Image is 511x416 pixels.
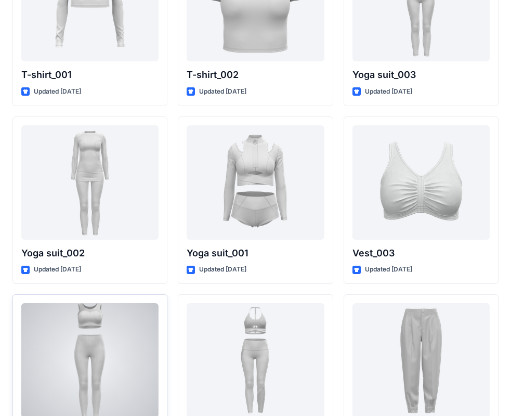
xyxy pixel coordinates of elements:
[21,68,159,82] p: T-shirt_001
[199,264,246,275] p: Updated [DATE]
[187,125,324,240] a: Yoga suit_001
[199,86,246,97] p: Updated [DATE]
[187,68,324,82] p: T-shirt_002
[352,125,490,240] a: Vest_003
[34,86,81,97] p: Updated [DATE]
[365,264,412,275] p: Updated [DATE]
[21,125,159,240] a: Yoga suit_002
[352,246,490,261] p: Vest_003
[34,264,81,275] p: Updated [DATE]
[21,246,159,261] p: Yoga suit_002
[352,68,490,82] p: Yoga suit_003
[187,246,324,261] p: Yoga suit_001
[365,86,412,97] p: Updated [DATE]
